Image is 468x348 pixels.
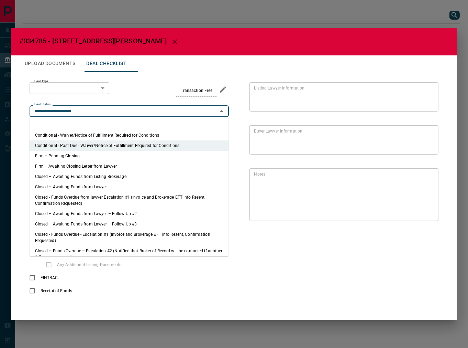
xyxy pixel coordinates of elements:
textarea: text field [254,171,431,218]
button: Upload Documents [19,55,81,72]
li: Conditional - Waiver/Notice of Fulfillment Required for Conditions [30,130,229,140]
li: Firm – Pending Closing [30,151,229,161]
button: edit [217,84,229,95]
textarea: text field [254,85,431,108]
li: Firm – Awaiting Closing Letter from Lawyer [30,161,229,171]
span: Any Additional Listing Documents [55,262,123,268]
label: Deal Type [34,79,48,84]
span: FINTRAC [39,275,59,281]
div: - [30,82,109,94]
li: Closed - Funds Overdue - Escalation #1 (Invoice and Brokerage EFT info Resent, Confirmation Reque... [30,229,229,246]
li: Closed – Awaiting Funds from Lawyer [30,182,229,192]
li: Conditional - Past Due - Waiver/Notice of Fulfillment Required for Conditions [30,140,229,151]
li: Closed – Funds Overdue – Escalation #2 (Notified that Broker of Record will be contacted if anoth... [30,246,229,262]
span: #034785 - [STREET_ADDRESS][PERSON_NAME] [19,37,167,45]
textarea: text field [254,128,431,151]
li: - [30,120,229,130]
label: Deal Status [34,102,51,107]
button: Close [217,106,226,116]
li: Closed - Funds Overdue from lawyer Escalation #1 (Invoice and Brokerage EFT info Resent, Confirma... [30,192,229,209]
li: Closed – Awaiting Funds from Listing Brokerage [30,171,229,182]
li: Closed – Awaiting Funds from Lawyer – Follow Up #2 [30,209,229,219]
span: Receipt of Funds [39,288,74,294]
li: Closed – Awaiting Funds from Lawyer – Follow Up #3 [30,219,229,229]
button: Deal Checklist [81,55,132,72]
